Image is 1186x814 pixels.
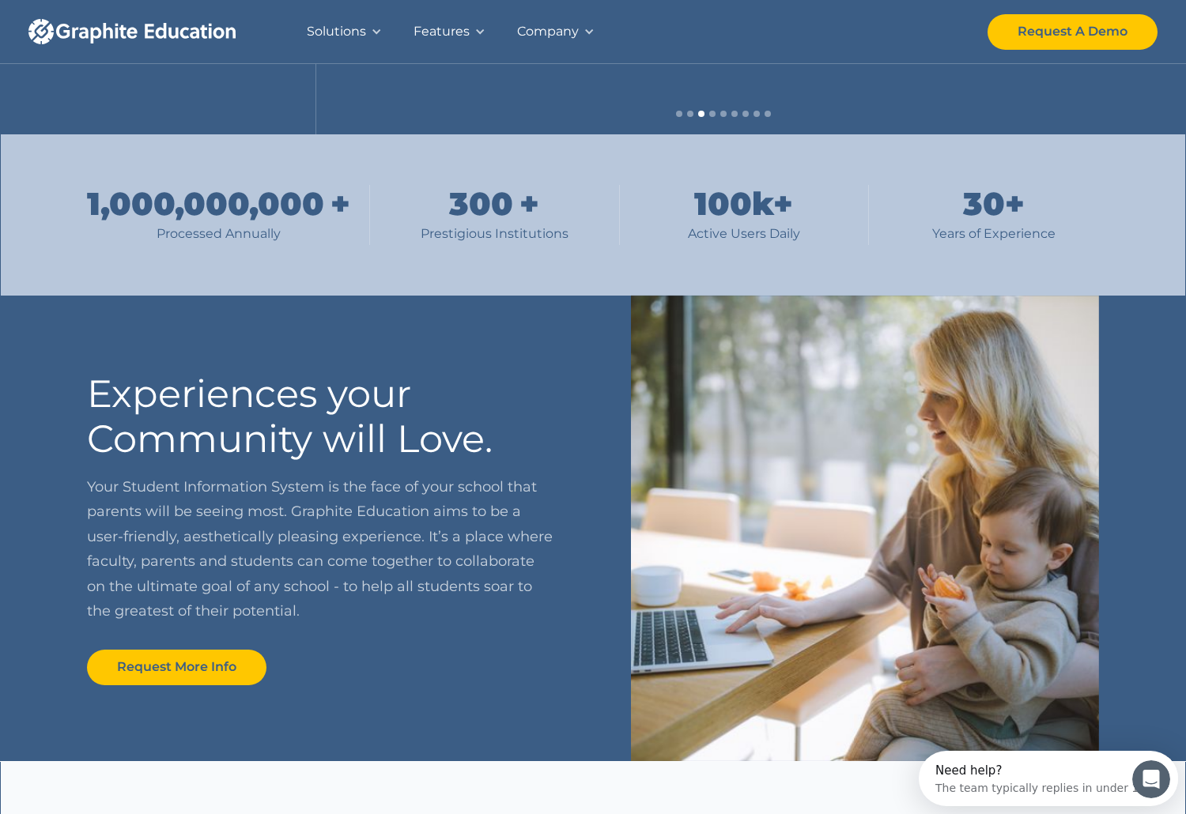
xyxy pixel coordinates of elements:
div: Show slide 9 of 9 [765,111,771,117]
div: Need help? [17,13,227,26]
div: Show slide 2 of 9 [687,111,693,117]
div: k+ [752,185,793,223]
div: 1,000,000,000 [87,185,324,223]
div: Show slide 6 of 9 [731,111,738,117]
div: Prestigious Institutions [421,223,568,245]
iframe: Intercom live chat discovery launcher [919,751,1178,806]
div: Company [517,21,579,43]
div: Processed Annually [87,223,350,245]
h2: Experiences your Community will Love. [87,371,555,462]
div: Request More Info [117,656,236,678]
div: Active Users Daily [688,223,800,245]
div: Features [414,21,470,43]
div: Learn more [1099,55,1172,77]
div: Open Intercom Messenger [6,6,274,50]
div: Show slide 5 of 9 [720,111,727,117]
div: + [330,185,350,223]
div: Solutions [307,21,366,43]
a: Request More Info [87,650,266,685]
div: Years of Experience [932,223,1056,245]
div: Show slide 7 of 9 [742,111,749,117]
div: + [1005,185,1025,223]
div: The team typically replies in under 1h [17,26,227,43]
div: Show slide 8 of 9 [754,111,760,117]
div: Show slide 1 of 9 [676,111,682,117]
iframe: Intercom live chat [1132,760,1170,798]
div: 100 [694,185,752,223]
p: Your Student Information System is the face of your school that parents will be seeing most. Grap... [87,475,555,624]
div: Show slide 4 of 9 [709,111,716,117]
div: Show slide 3 of 9 [698,111,704,117]
a: Request A Demo [988,14,1158,50]
div: Request A Demo [1018,21,1127,43]
div: 30 [963,185,1005,223]
div: + [519,185,539,223]
div: 300 [449,185,513,223]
